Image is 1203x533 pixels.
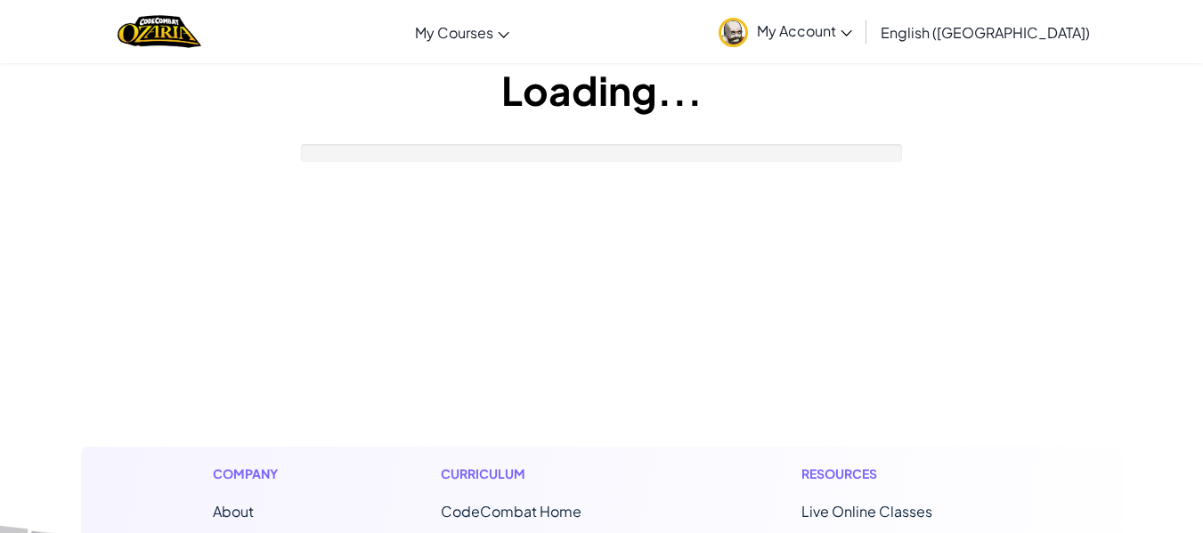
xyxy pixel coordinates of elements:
span: My Account [757,21,852,40]
a: My Account [710,4,861,60]
a: About [213,502,254,521]
a: My Courses [406,8,518,56]
span: My Courses [415,23,493,42]
span: CodeCombat Home [441,502,581,521]
h1: Company [213,464,296,483]
a: Ozaria by CodeCombat logo [118,13,200,50]
img: avatar [719,18,748,47]
span: English ([GEOGRAPHIC_DATA]) [881,23,1090,42]
h1: Resources [801,464,991,483]
a: English ([GEOGRAPHIC_DATA]) [872,8,1099,56]
a: Live Online Classes [801,502,932,521]
h1: Curriculum [441,464,656,483]
img: Home [118,13,200,50]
